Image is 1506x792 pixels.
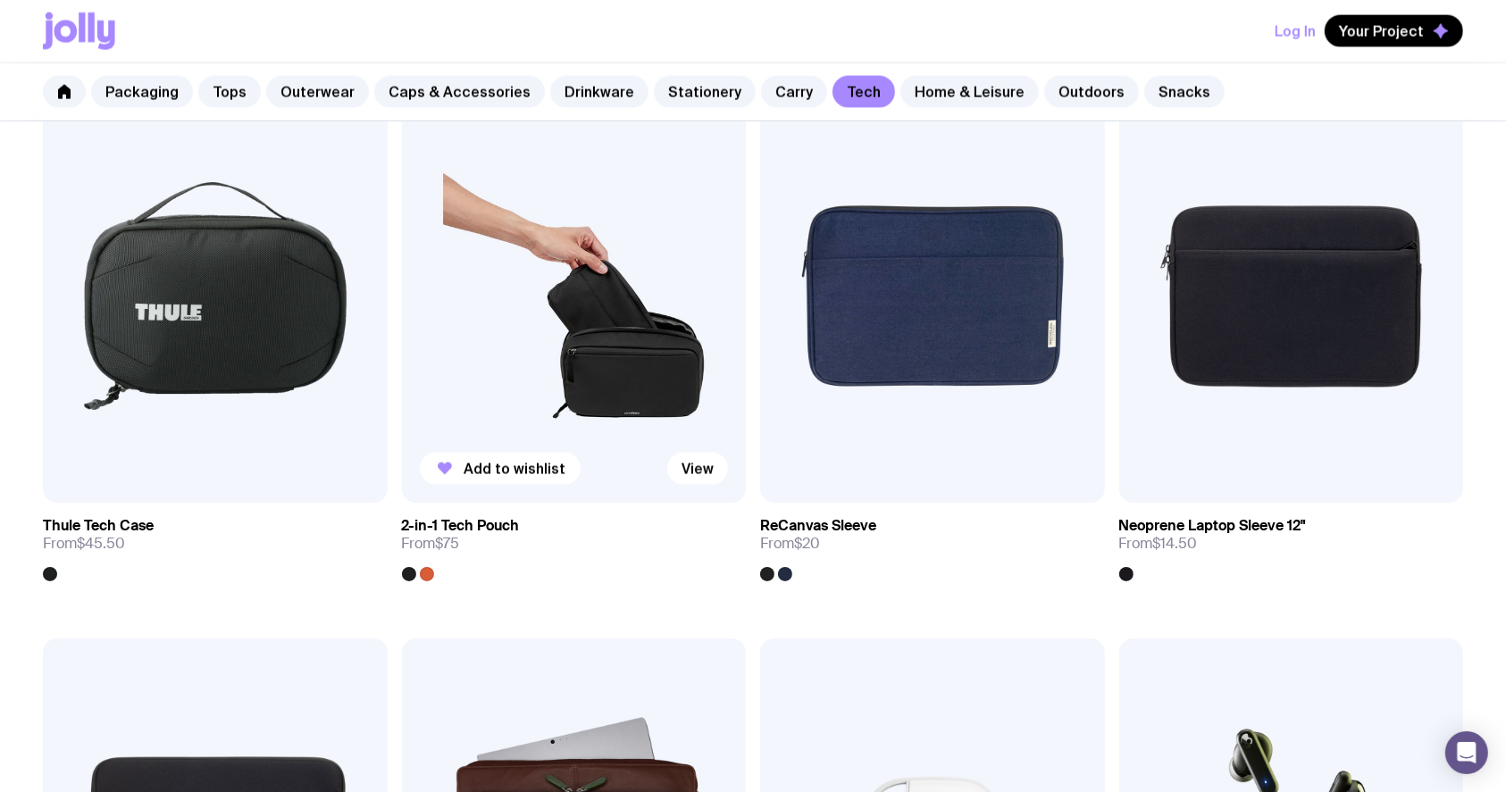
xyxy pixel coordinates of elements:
[1144,76,1225,108] a: Snacks
[1119,517,1306,535] h3: Neoprene Laptop Sleeve 12"
[654,76,756,108] a: Stationery
[794,534,820,553] span: $20
[832,76,895,108] a: Tech
[402,517,520,535] h3: 2-in-1 Tech Pouch
[760,517,876,535] h3: ReCanvas Sleeve
[667,453,728,485] a: View
[1445,731,1488,774] div: Open Intercom Messenger
[1119,535,1198,553] span: From
[402,535,460,553] span: From
[1275,15,1316,47] button: Log In
[374,76,545,108] a: Caps & Accessories
[1044,76,1139,108] a: Outdoors
[900,76,1039,108] a: Home & Leisure
[760,535,820,553] span: From
[91,76,193,108] a: Packaging
[420,453,581,485] button: Add to wishlist
[1325,15,1463,47] button: Your Project
[1339,22,1424,40] span: Your Project
[402,503,747,581] a: 2-in-1 Tech PouchFrom$75
[43,535,125,553] span: From
[760,503,1105,581] a: ReCanvas SleeveFrom$20
[77,534,125,553] span: $45.50
[266,76,369,108] a: Outerwear
[550,76,648,108] a: Drinkware
[436,534,460,553] span: $75
[198,76,261,108] a: Tops
[43,517,154,535] h3: Thule Tech Case
[464,460,566,478] span: Add to wishlist
[761,76,827,108] a: Carry
[1119,503,1464,581] a: Neoprene Laptop Sleeve 12"From$14.50
[43,503,388,581] a: Thule Tech CaseFrom$45.50
[1153,534,1198,553] span: $14.50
